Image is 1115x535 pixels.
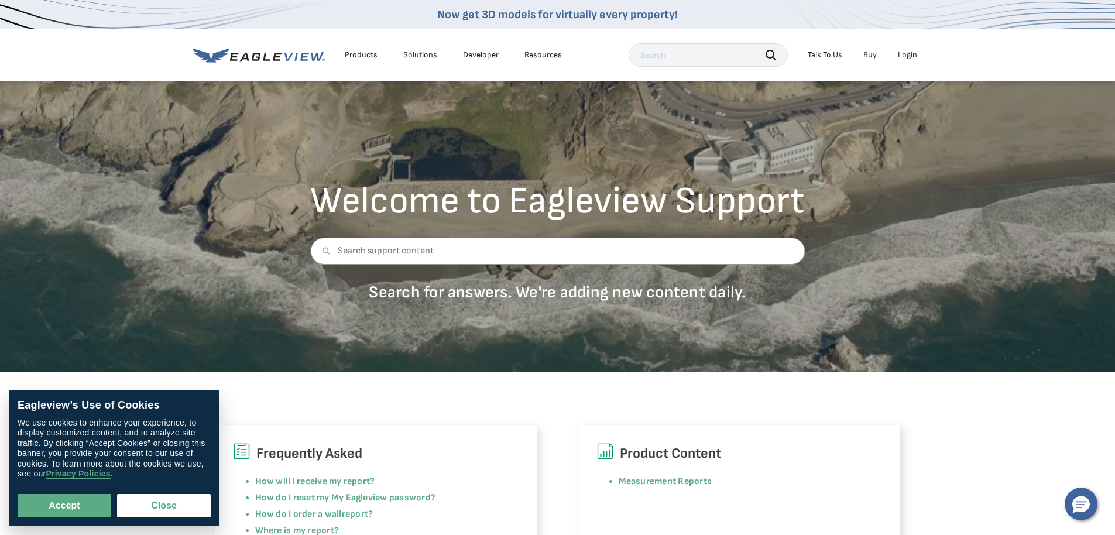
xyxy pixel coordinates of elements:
div: Solutions [403,50,437,60]
button: Hello, have a question? Let’s chat. [1065,488,1097,520]
div: Eagleview’s Use of Cookies [18,399,211,412]
a: Privacy Policies [46,469,110,479]
input: Search [629,43,788,67]
p: Search for answers. We're adding new content daily. [310,282,805,303]
a: Developer [463,50,499,60]
h2: Welcome to Eagleview Support [310,183,805,220]
div: We use cookies to enhance your experience, to display customized content, and to analyze site tra... [18,418,211,479]
a: How do I reset my My Eagleview password? [255,492,436,503]
h6: Frequently Asked [233,443,519,465]
h6: Product Content [596,443,883,465]
div: Talk To Us [808,50,842,60]
div: Login [898,50,917,60]
button: Accept [18,494,111,517]
a: How do I order a wall [255,509,342,520]
button: Close [117,494,211,517]
a: How will I receive my report? [255,476,375,487]
a: ? [368,509,373,520]
a: Buy [863,50,877,60]
a: Measurement Reports [619,476,712,487]
input: Search support content [310,238,805,265]
div: Resources [524,50,562,60]
a: Now get 3D models for virtually every property! [437,8,678,22]
div: Products [345,50,378,60]
a: report [342,509,368,520]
